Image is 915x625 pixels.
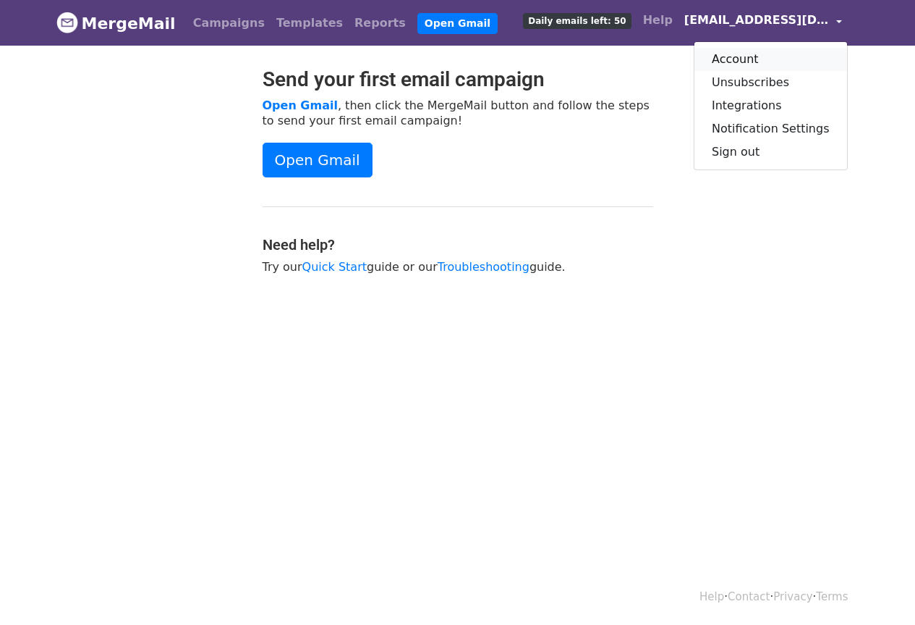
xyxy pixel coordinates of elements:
h2: Send your first email campaign [263,67,653,92]
a: Notification Settings [694,117,847,140]
a: Reports [349,9,412,38]
a: Unsubscribes [694,71,847,94]
iframe: Chat Widget [843,555,915,625]
a: MergeMail [56,8,176,38]
a: Troubleshooting [438,260,529,274]
a: Integrations [694,94,847,117]
a: Open Gmail [263,98,338,112]
h4: Need help? [263,236,653,253]
a: Help [637,6,678,35]
img: MergeMail logo [56,12,78,33]
a: Terms [816,590,848,603]
a: Account [694,48,847,71]
a: Privacy [773,590,812,603]
a: Quick Start [302,260,367,274]
p: , then click the MergeMail button and follow the steps to send your first email campaign! [263,98,653,128]
a: Daily emails left: 50 [517,6,637,35]
a: Help [699,590,724,603]
a: Open Gmail [417,13,498,34]
a: Templates [271,9,349,38]
a: Sign out [694,140,847,164]
span: [EMAIL_ADDRESS][DOMAIN_NAME] [684,12,829,29]
div: [EMAIL_ADDRESS][DOMAIN_NAME] [694,41,848,170]
a: Contact [728,590,770,603]
p: Try our guide or our guide. [263,259,653,274]
a: Campaigns [187,9,271,38]
a: Open Gmail [263,143,373,177]
span: Daily emails left: 50 [523,13,631,29]
a: [EMAIL_ADDRESS][DOMAIN_NAME] [678,6,848,40]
